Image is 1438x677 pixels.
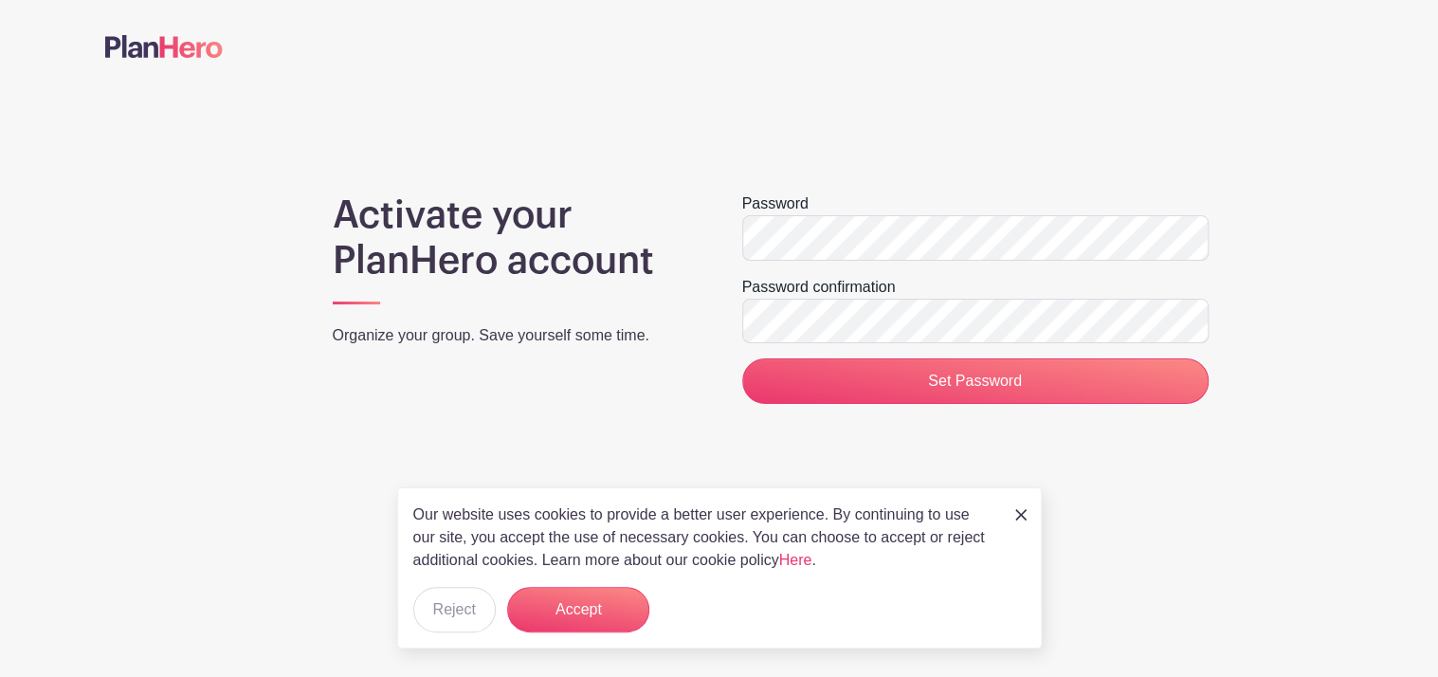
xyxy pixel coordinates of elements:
[1015,509,1027,521] img: close_button-5f87c8562297e5c2d7936805f587ecaba9071eb48480494691a3f1689db116b3.svg
[742,358,1209,404] input: Set Password
[413,503,995,572] p: Our website uses cookies to provide a better user experience. By continuing to use our site, you ...
[333,324,697,347] p: Organize your group. Save yourself some time.
[507,587,649,632] button: Accept
[742,276,896,299] label: Password confirmation
[742,192,809,215] label: Password
[779,552,812,568] a: Here
[413,587,496,632] button: Reject
[105,35,223,58] img: logo-507f7623f17ff9eddc593b1ce0a138ce2505c220e1c5a4e2b4648c50719b7d32.svg
[333,192,697,284] h1: Activate your PlanHero account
